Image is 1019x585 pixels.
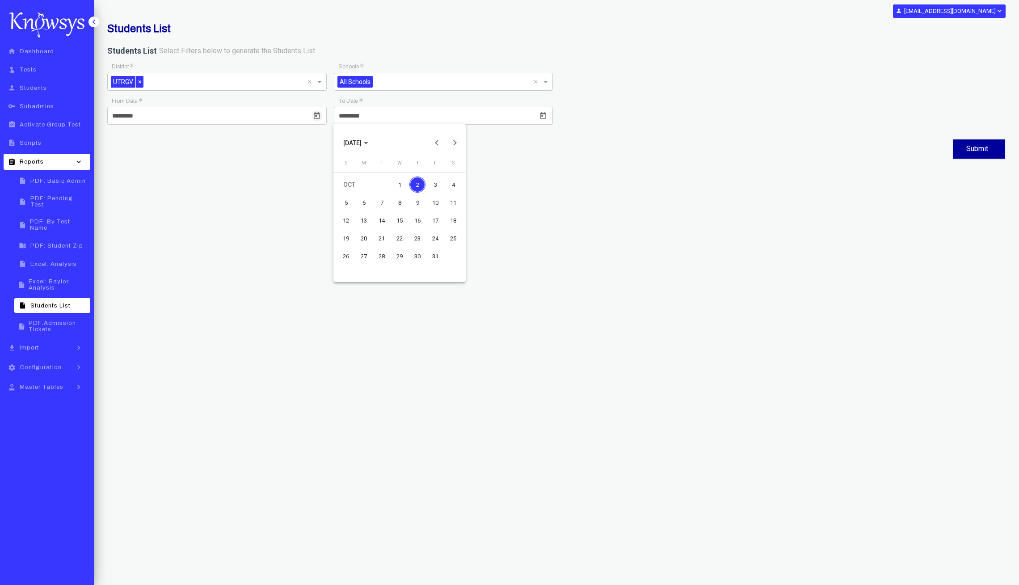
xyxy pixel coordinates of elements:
[445,230,461,246] div: 25
[374,212,390,228] div: 14
[392,194,408,210] div: 8
[427,230,443,246] div: 24
[373,194,391,211] button: October 7, 2025
[444,229,462,247] button: October 25, 2025
[337,229,355,247] button: October 19, 2025
[355,194,373,211] button: October 6, 2025
[426,247,444,265] button: October 31, 2025
[434,160,437,166] span: F
[427,248,443,264] div: 31
[355,211,373,229] button: October 13, 2025
[444,176,462,194] button: October 4, 2025
[380,160,383,166] span: T
[343,139,362,147] span: [DATE]
[427,212,443,228] div: 17
[408,247,426,265] button: October 30, 2025
[391,194,408,211] button: October 8, 2025
[427,177,443,193] div: 3
[445,212,461,228] div: 18
[409,230,425,246] div: 23
[337,247,355,265] button: October 26, 2025
[409,177,425,193] div: 2
[426,176,444,194] button: October 3, 2025
[426,211,444,229] button: October 17, 2025
[416,160,419,166] span: T
[338,212,354,228] div: 12
[336,134,375,152] button: Choose month and year
[392,212,408,228] div: 15
[446,134,463,152] button: Next month
[391,229,408,247] button: October 22, 2025
[373,247,391,265] button: October 28, 2025
[408,211,426,229] button: October 16, 2025
[444,194,462,211] button: October 11, 2025
[356,230,372,246] div: 20
[337,211,355,229] button: October 12, 2025
[428,134,446,152] button: Previous month
[392,248,408,264] div: 29
[337,194,355,211] button: October 5, 2025
[338,248,354,264] div: 26
[345,160,348,166] span: S
[355,247,373,265] button: October 27, 2025
[391,247,408,265] button: October 29, 2025
[356,194,372,210] div: 6
[427,194,443,210] div: 10
[374,230,390,246] div: 21
[444,211,462,229] button: October 18, 2025
[374,248,390,264] div: 28
[409,194,425,210] div: 9
[445,194,461,210] div: 11
[426,229,444,247] button: October 24, 2025
[452,160,455,166] span: S
[338,194,354,210] div: 5
[397,160,402,166] span: W
[356,212,372,228] div: 13
[337,176,391,194] td: OCT
[373,211,391,229] button: October 14, 2025
[392,230,408,246] div: 22
[409,212,425,228] div: 16
[391,176,408,194] button: October 1, 2025
[426,194,444,211] button: October 10, 2025
[373,229,391,247] button: October 21, 2025
[391,211,408,229] button: October 15, 2025
[392,177,408,193] div: 1
[409,248,425,264] div: 30
[362,160,366,166] span: M
[408,176,426,194] button: October 2, 2025
[338,230,354,246] div: 19
[374,194,390,210] div: 7
[356,248,372,264] div: 27
[445,177,461,193] div: 4
[408,229,426,247] button: October 23, 2025
[408,194,426,211] button: October 9, 2025
[355,229,373,247] button: October 20, 2025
